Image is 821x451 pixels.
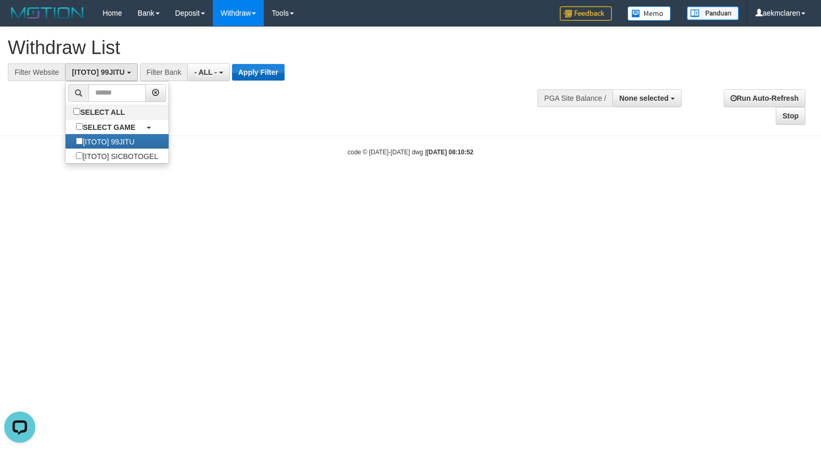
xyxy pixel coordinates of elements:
img: Feedback.jpg [560,6,612,21]
a: SELECT GAME [66,120,169,134]
label: [ITOTO] 99JITU [66,134,145,149]
input: [ITOTO] SICBOTOGEL [76,152,83,159]
a: Run Auto-Refresh [724,89,805,107]
input: SELECT ALL [73,108,80,115]
button: - ALL - [187,63,229,81]
label: [ITOTO] SICBOTOGEL [66,149,169,163]
img: panduan.png [687,6,739,20]
label: SELECT ALL [66,104,135,119]
div: Filter Website [8,63,65,81]
button: None selected [612,89,682,107]
strong: [DATE] 08:10:52 [427,149,473,156]
img: Button%20Memo.svg [627,6,671,21]
button: Open LiveChat chat widget [4,4,35,35]
div: PGA Site Balance / [537,89,612,107]
span: None selected [619,94,669,102]
div: Filter Bank [140,63,188,81]
button: Apply Filter [232,64,285,81]
span: [ITOTO] 99JITU [72,68,124,76]
h1: Withdraw List [8,37,537,58]
b: SELECT GAME [83,123,135,131]
button: [ITOTO] 99JITU [65,63,137,81]
small: code © [DATE]-[DATE] dwg | [348,149,473,156]
input: SELECT GAME [76,123,83,130]
span: - ALL - [194,68,217,76]
input: [ITOTO] 99JITU [76,138,83,144]
a: Stop [776,107,805,125]
img: MOTION_logo.png [8,5,87,21]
